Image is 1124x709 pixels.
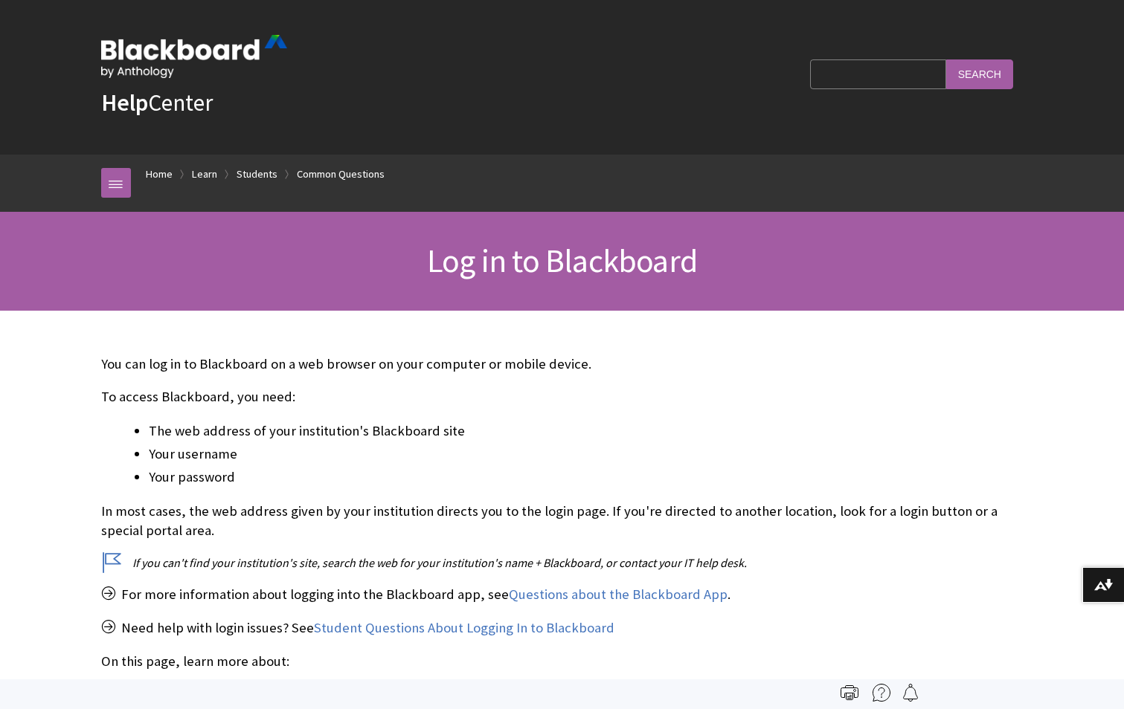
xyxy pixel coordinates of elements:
img: Follow this page [902,684,919,702]
li: The web address of your institution's Blackboard site [149,421,1024,441]
strong: Help [101,88,148,117]
p: On this page, learn more about: [101,652,1024,671]
a: Home [146,165,173,184]
a: Learn [192,165,217,184]
p: If you can't find your institution's site, search the web for your institution's name + Blackboar... [101,554,1024,571]
a: HelpCenter [101,88,213,117]
p: For more information about logging into the Blackboard app, see . [101,585,1024,604]
p: To access Blackboard, you need: [101,387,1024,407]
p: You can log in to Blackboard on a web browser on your computer or mobile device. [101,354,1024,374]
a: Common Questions [297,165,385,184]
input: Search [946,59,1013,88]
li: Your username [149,444,1024,464]
img: More help [873,684,890,702]
span: Log in to Blackboard [427,240,697,281]
p: In most cases, the web address given by your institution directs you to the login page. If you're... [101,502,1024,540]
a: Student Questions About Logging In to Blackboard [314,619,614,637]
img: Print [841,684,858,702]
a: Students [237,165,277,184]
a: Questions about the Blackboard App [509,586,728,603]
img: Blackboard by Anthology [101,35,287,78]
p: Need help with login issues? See [101,618,1024,638]
li: Your password [149,467,1024,488]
